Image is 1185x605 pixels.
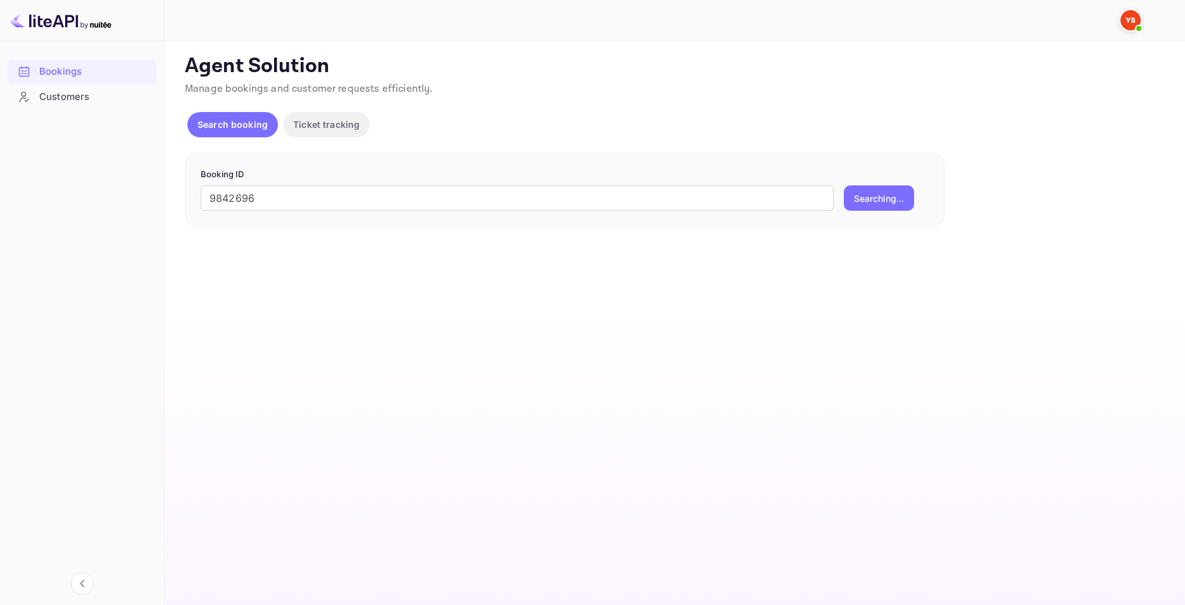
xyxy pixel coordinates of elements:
a: Bookings [8,59,156,83]
button: Collapse navigation [71,572,94,595]
a: Customers [8,85,156,108]
span: Manage bookings and customer requests efficiently. [185,82,433,96]
img: LiteAPI logo [10,10,111,30]
p: Search booking [197,118,268,131]
p: Agent Solution [185,54,1162,79]
p: Booking ID [201,168,929,181]
button: Searching... [844,185,914,211]
div: Customers [8,85,156,109]
div: Customers [39,90,150,104]
input: Enter Booking ID (e.g., 63782194) [201,185,834,211]
div: Bookings [8,59,156,84]
p: Ticket tracking [293,118,360,131]
div: Bookings [39,65,150,79]
img: Yandex Support [1120,10,1141,30]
